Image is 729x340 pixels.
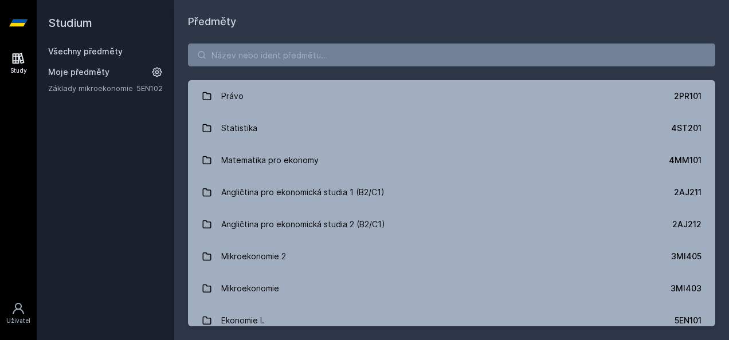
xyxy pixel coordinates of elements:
[2,296,34,331] a: Uživatel
[221,277,279,300] div: Mikroekonomie
[48,82,136,94] a: Základy mikroekonomie
[221,213,385,236] div: Angličtina pro ekonomická studia 2 (B2/C1)
[221,149,319,172] div: Matematika pro ekonomy
[188,208,715,240] a: Angličtina pro ekonomická studia 2 (B2/C1) 2AJ212
[672,219,701,230] div: 2AJ212
[2,46,34,81] a: Study
[674,90,701,102] div: 2PR101
[188,272,715,305] a: Mikroekonomie 3MI403
[188,305,715,337] a: Ekonomie I. 5EN101
[188,44,715,66] input: Název nebo ident předmětu…
[188,144,715,176] a: Matematika pro ekonomy 4MM101
[221,245,286,268] div: Mikroekonomie 2
[188,112,715,144] a: Statistika 4ST201
[188,14,715,30] h1: Předměty
[48,66,109,78] span: Moje předměty
[221,117,257,140] div: Statistika
[675,315,701,326] div: 5EN101
[221,309,264,332] div: Ekonomie I.
[221,85,244,108] div: Právo
[188,80,715,112] a: Právo 2PR101
[671,251,701,262] div: 3MI405
[221,181,385,204] div: Angličtina pro ekonomická studia 1 (B2/C1)
[136,84,163,93] a: 5EN102
[6,317,30,325] div: Uživatel
[671,122,701,134] div: 4ST201
[188,240,715,272] a: Mikroekonomie 2 3MI405
[669,155,701,166] div: 4MM101
[10,66,27,75] div: Study
[671,283,701,294] div: 3MI403
[188,176,715,208] a: Angličtina pro ekonomická studia 1 (B2/C1) 2AJ211
[48,46,123,56] a: Všechny předměty
[674,187,701,198] div: 2AJ211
